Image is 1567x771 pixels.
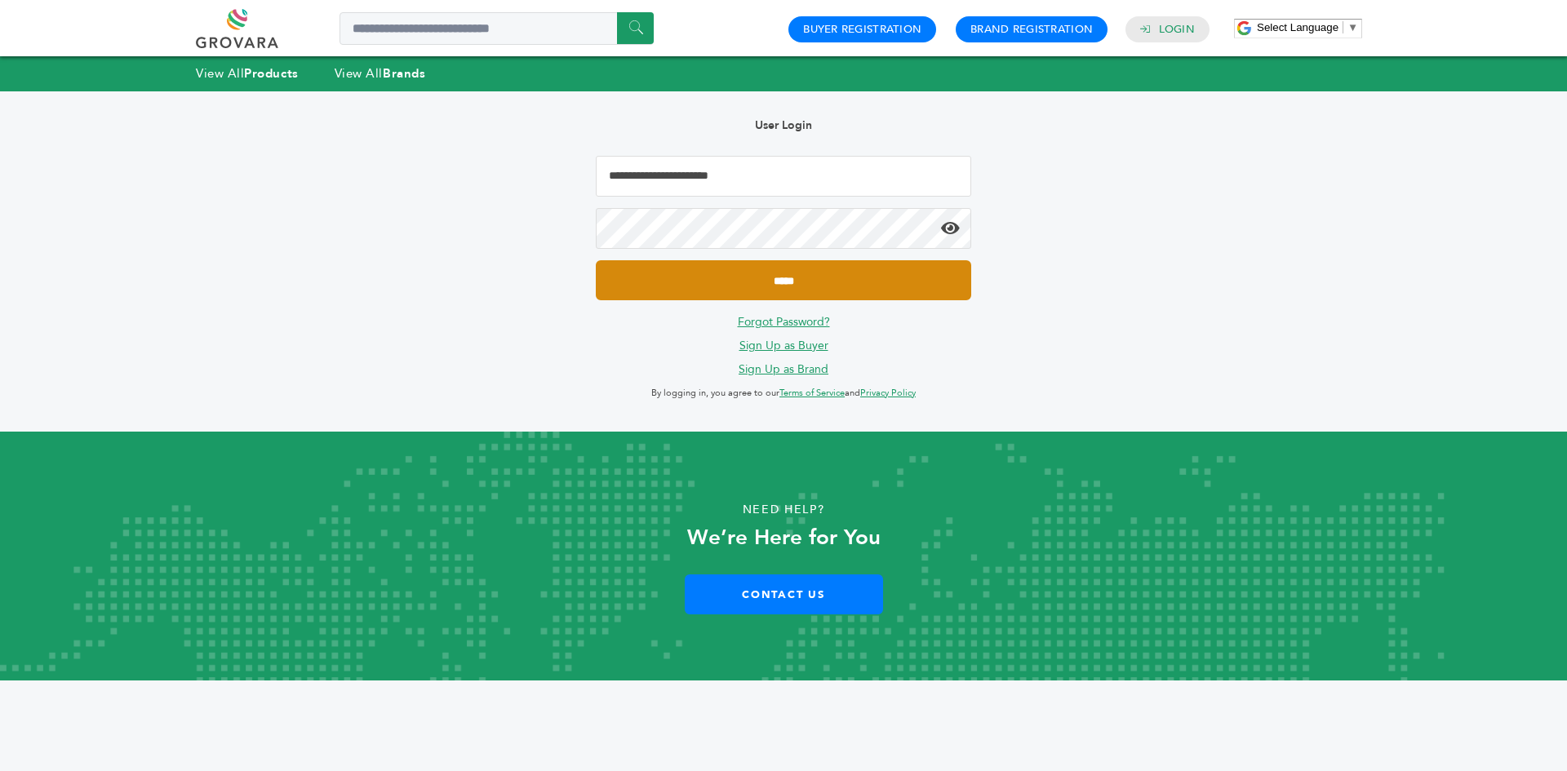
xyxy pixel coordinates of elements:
a: Privacy Policy [860,387,916,399]
a: View AllBrands [335,65,426,82]
a: Buyer Registration [803,22,921,37]
span: Select Language [1257,21,1338,33]
strong: Products [244,65,298,82]
a: Login [1159,22,1195,37]
span: ▼ [1347,21,1358,33]
a: Brand Registration [970,22,1093,37]
a: Contact Us [685,574,883,614]
strong: Brands [383,65,425,82]
a: Sign Up as Buyer [739,338,828,353]
a: Sign Up as Brand [739,361,828,377]
p: By logging in, you agree to our and [596,383,971,403]
strong: We’re Here for You [687,523,881,552]
a: Terms of Service [779,387,845,399]
input: Search a product or brand... [340,12,654,45]
b: User Login [755,117,812,133]
a: Select Language​ [1257,21,1358,33]
input: Password [596,208,971,249]
a: View AllProducts [196,65,299,82]
p: Need Help? [78,498,1489,522]
input: Email Address [596,156,971,197]
a: Forgot Password? [738,314,830,330]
